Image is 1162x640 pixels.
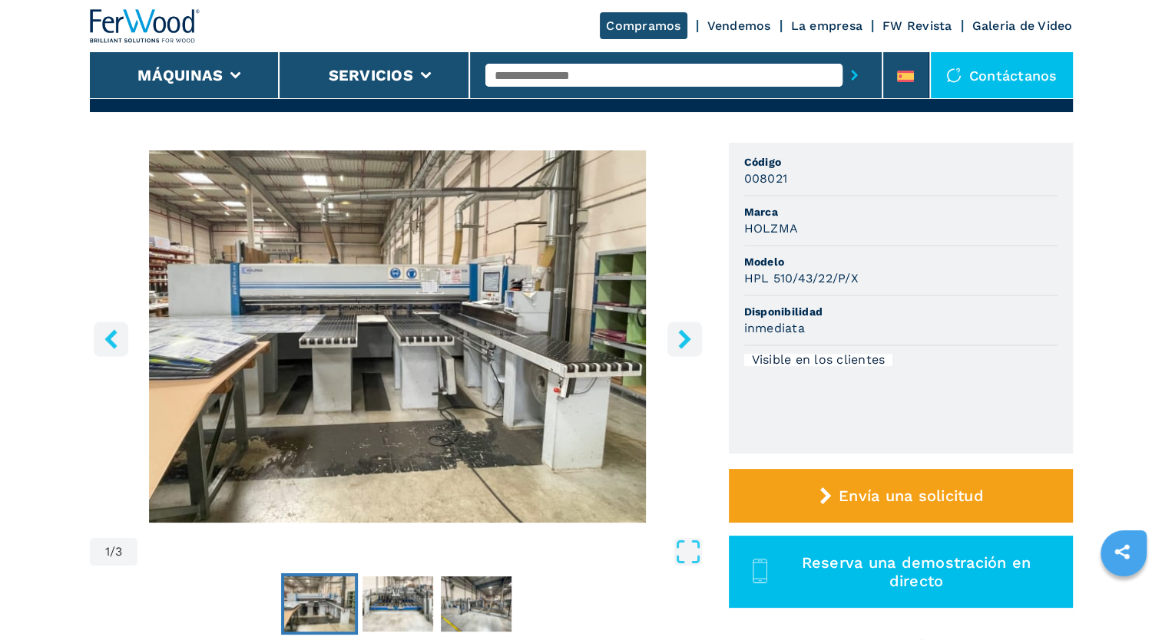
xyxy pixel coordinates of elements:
[931,52,1073,98] div: Contáctanos
[329,66,413,84] button: Servicios
[744,254,1058,269] span: Modelo
[839,487,984,505] span: Envía una solicitud
[729,536,1073,608] button: Reserva una demostración en directo
[843,58,866,93] button: submit-button
[137,66,223,84] button: Máquinas
[1103,533,1141,571] a: sharethis
[363,576,433,632] img: c5fd3907d6b6b7c2ffd526ce7b15fb10
[744,219,799,237] h3: HOLZMA
[744,304,1058,319] span: Disponibilidad
[707,18,771,33] a: Vendemos
[441,576,511,632] img: e6326e43c24855abb53496319e1e58ed
[90,150,706,523] img: Seccionadoras De Carga Automática HOLZMA HPL 510/43/22/P/X
[777,553,1054,590] span: Reserva una demostración en directo
[744,354,893,366] div: Visible en los clientes
[791,18,863,33] a: La empresa
[744,170,788,187] h3: 008021
[105,546,110,558] span: 1
[281,573,358,635] button: Go to Slide 1
[90,9,200,43] img: Ferwood
[90,150,706,523] div: Go to Slide 1
[438,573,515,635] button: Go to Slide 3
[972,18,1073,33] a: Galeria de Video
[115,546,122,558] span: 3
[94,322,128,356] button: left-button
[359,573,436,635] button: Go to Slide 2
[600,12,687,39] a: Compramos
[882,18,952,33] a: FW Revista
[729,469,1073,523] button: Envía una solicitud
[744,154,1058,170] span: Código
[667,322,702,356] button: right-button
[90,573,706,635] nav: Thumbnail Navigation
[946,68,962,83] img: Contáctanos
[744,319,805,337] h3: inmediata
[744,204,1058,219] span: Marca
[110,546,115,558] span: /
[1097,571,1150,628] iframe: Chat
[744,269,859,287] h3: HPL 510/43/22/P/X
[141,538,701,566] button: Open Fullscreen
[284,576,355,632] img: 7148439d4c6aacd7d5edda4c3a67330b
